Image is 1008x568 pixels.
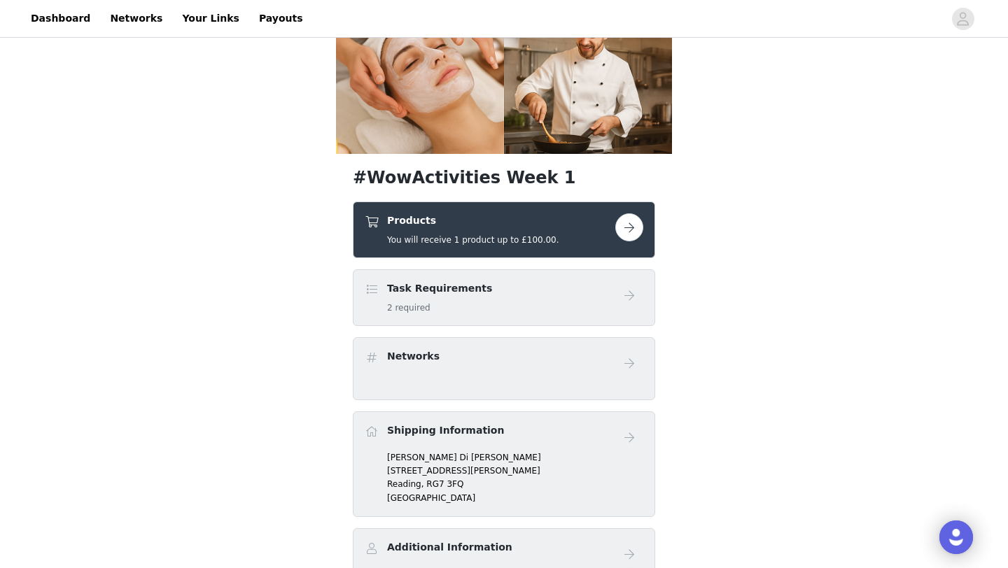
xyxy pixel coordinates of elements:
[939,520,973,554] div: Open Intercom Messenger
[956,8,969,30] div: avatar
[353,269,655,326] div: Task Requirements
[387,451,643,464] p: [PERSON_NAME] Di [PERSON_NAME]
[387,492,643,504] p: [GEOGRAPHIC_DATA]
[426,479,463,489] span: RG7 3FQ
[387,479,424,489] span: Reading,
[387,349,440,364] h4: Networks
[387,234,559,246] h5: You will receive 1 product up to £100.00.
[174,3,248,34] a: Your Links
[353,337,655,400] div: Networks
[387,301,492,314] h5: 2 required
[387,281,492,296] h4: Task Requirements
[353,165,655,190] h1: #WowActivities Week 1
[101,3,171,34] a: Networks
[353,411,655,517] div: Shipping Information
[387,464,643,477] p: [STREET_ADDRESS][PERSON_NAME]
[387,213,559,228] h4: Products
[387,423,504,438] h4: Shipping Information
[22,3,99,34] a: Dashboard
[387,540,512,555] h4: Additional Information
[251,3,311,34] a: Payouts
[353,201,655,258] div: Products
